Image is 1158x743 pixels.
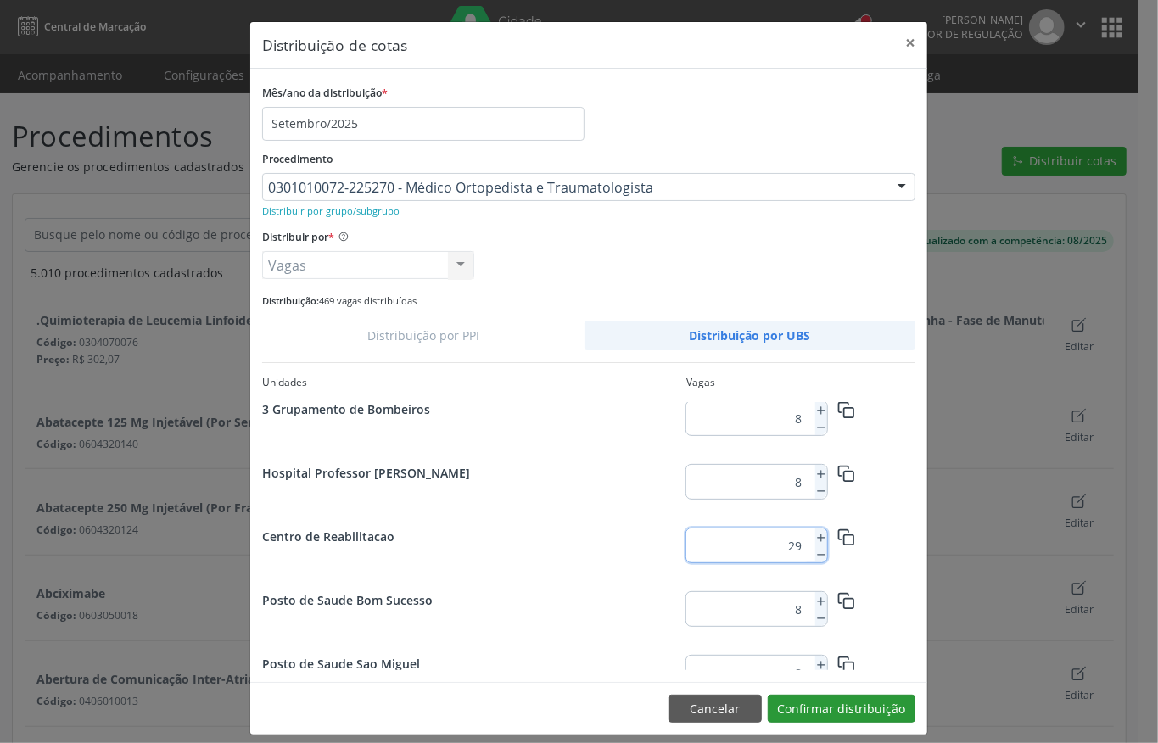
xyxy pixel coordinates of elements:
[262,321,585,350] a: Distribuição por PPI
[262,528,686,545] div: Centro de Reabilitacao
[268,179,881,196] span: 0301010072-225270 - Médico Ortopedista e Traumatologista
[262,202,400,218] a: Distribuir por grupo/subgrupo
[262,655,686,673] div: Posto de Saude Sao Miguel
[686,375,715,390] div: Vagas
[262,34,407,56] h5: Distribuição de cotas
[262,591,686,609] div: Posto de Saude Bom Sucesso
[262,204,400,217] small: Distribuir por grupo/subgrupo
[262,375,686,390] div: Unidades
[262,107,585,141] input: Selecione o mês/ano
[262,147,333,173] label: Procedimento
[262,294,417,307] small: 469 vagas distribuídas
[262,81,388,107] label: Mês/ano da distribuição
[262,464,686,482] div: Hospital Professor [PERSON_NAME]
[893,22,927,64] button: Close
[262,225,334,251] label: Distribuir por
[334,225,350,243] ion-icon: help circle outline
[768,695,915,723] button: Confirmar distribuição
[585,321,916,350] a: Distribuição por UBS
[262,294,319,307] span: Distribuição:
[669,695,762,723] button: Cancelar
[262,400,686,418] div: 3 Grupamento de Bombeiros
